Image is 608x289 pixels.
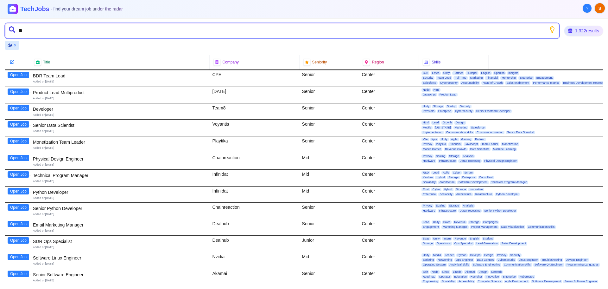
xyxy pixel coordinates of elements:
h1: TechJobs [20,4,123,13]
button: Open Job [8,254,29,260]
span: Devops Engineer [565,258,589,262]
span: Lead Generation [475,242,499,245]
span: Financial [448,142,462,146]
div: Email Marketing Manager [33,222,207,228]
button: Open Job [8,171,29,178]
span: Marketing [469,76,484,80]
span: Software Development [531,280,562,283]
span: Accessibility [457,280,475,283]
span: Scaling [435,204,447,207]
div: Mid [300,187,359,203]
span: Javascript [421,93,437,96]
span: Roadmap [421,275,436,279]
button: Open Job [8,105,29,111]
span: Startup [446,105,457,108]
div: Senior [300,136,359,153]
div: Senior [300,103,359,120]
div: Center [359,120,419,136]
div: Center [359,103,419,120]
span: Computer Science [477,280,503,283]
span: Data Visualization [500,225,525,229]
div: Python Developer [33,189,207,195]
span: Customer acquisition [475,131,504,134]
span: Accountability [460,81,480,85]
span: Campaigns [482,220,499,224]
div: Akamai [210,269,299,286]
span: Salesforce [470,126,486,129]
div: Senior Software Engineer [33,272,207,278]
button: Open Job [8,89,29,95]
span: Vite [421,138,429,141]
div: Chainreaction [210,203,299,219]
div: Product Lead Multiproduct [33,89,207,96]
span: R&D [421,171,430,174]
span: Cyber [452,171,462,174]
div: Center [359,136,419,153]
span: [US_STATE] [434,126,452,129]
span: Data Processing [458,209,482,213]
span: ? [586,5,588,11]
button: Remove de filter [14,42,16,49]
span: Gaming [460,138,473,141]
span: Scalability [421,181,437,184]
div: Senior [300,269,359,286]
span: Enterprise [461,176,477,179]
span: Revenue Growth [444,148,468,151]
span: Emea [431,71,441,75]
span: Privacy [421,154,434,158]
span: Mobile [421,126,433,129]
span: Monetization [501,142,519,146]
div: SDR Ops Specialist [33,238,207,245]
span: Sales enablement [505,81,530,85]
span: Design [454,121,466,124]
span: Troubleshooting [540,258,563,262]
span: Node [430,270,440,274]
span: Infrastructure [474,193,493,196]
span: Education [453,275,468,279]
span: Investors [421,109,436,113]
span: Nvidia [432,253,442,257]
span: Marketing [453,126,469,129]
span: Operating System [421,263,447,266]
div: CYE [210,70,299,87]
span: Ops Specialist [453,242,474,245]
span: Akamai [464,270,476,274]
div: Mid [300,153,359,169]
span: Privacy [421,142,434,146]
div: Center [359,236,419,252]
div: Added on [DATE] [33,80,207,84]
span: Linux [441,270,451,274]
span: Node [421,88,431,92]
span: Lead [421,220,430,224]
span: Privacy [421,204,434,207]
span: Team Lead [436,76,453,80]
span: Insights [507,71,519,75]
span: Sales [442,220,452,224]
div: Center [359,170,419,186]
button: Open Job [8,138,29,144]
span: Revenue [453,237,467,240]
span: Security [459,105,472,108]
div: 1,322 results [564,26,603,36]
span: Solr [421,270,429,274]
span: Rust [421,188,430,191]
span: Privacy [496,253,508,257]
span: Intern [442,237,452,240]
span: Storage [447,176,460,179]
div: Developer [33,106,207,112]
button: Show search tips [549,26,555,33]
span: Partner [474,138,486,141]
div: Physical Design Engineer [33,156,207,162]
span: Kpis [430,138,439,141]
span: Senior Python Developer [483,209,517,213]
span: Skills [432,60,440,65]
span: Operator [438,275,452,279]
span: Software Engineering [472,263,501,266]
span: Software QA Engineer [533,263,564,266]
span: Senior Software Engineer [563,280,598,283]
span: Unity [421,253,431,257]
div: Technical Program Manager [33,172,207,179]
span: English [480,71,492,75]
span: Storage [421,242,434,245]
span: Agile [441,171,450,174]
